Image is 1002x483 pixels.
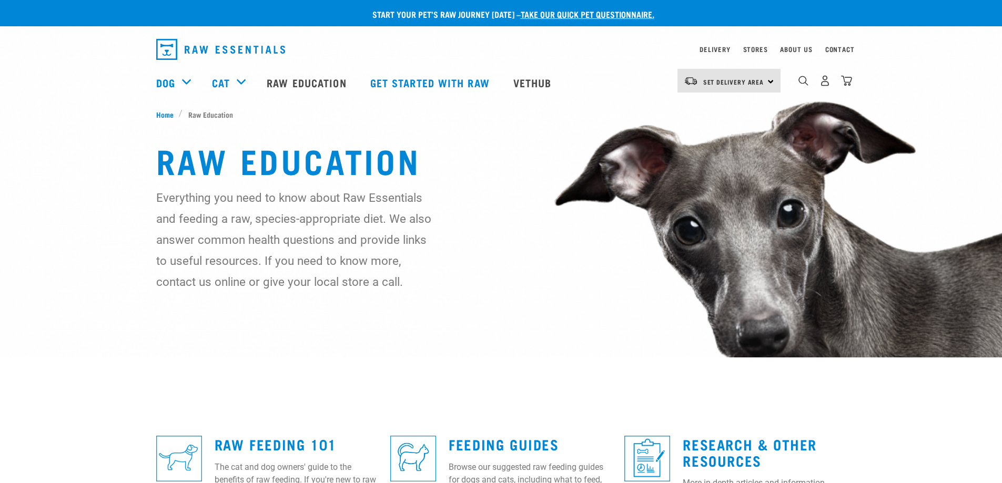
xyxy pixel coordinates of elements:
[841,75,852,86] img: home-icon@2x.png
[156,187,432,292] p: Everything you need to know about Raw Essentials and feeding a raw, species-appropriate diet. We ...
[684,76,698,86] img: van-moving.png
[700,47,730,51] a: Delivery
[819,75,831,86] img: user.png
[148,35,855,64] nav: dropdown navigation
[215,440,337,448] a: Raw Feeding 101
[449,440,559,448] a: Feeding Guides
[390,436,436,481] img: re-icons-cat2-sq-blue.png
[156,109,846,120] nav: breadcrumbs
[156,109,179,120] a: Home
[156,39,285,60] img: Raw Essentials Logo
[156,109,174,120] span: Home
[743,47,768,51] a: Stores
[256,61,359,104] a: Raw Education
[780,47,812,51] a: About Us
[624,436,670,481] img: re-icons-healthcheck1-sq-blue.png
[156,141,846,179] h1: Raw Education
[156,436,202,481] img: re-icons-dog3-sq-blue.png
[683,440,817,464] a: Research & Other Resources
[503,61,565,104] a: Vethub
[360,61,503,104] a: Get started with Raw
[703,80,764,84] span: Set Delivery Area
[798,76,808,86] img: home-icon-1@2x.png
[212,75,230,90] a: Cat
[521,12,654,16] a: take our quick pet questionnaire.
[156,75,175,90] a: Dog
[825,47,855,51] a: Contact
